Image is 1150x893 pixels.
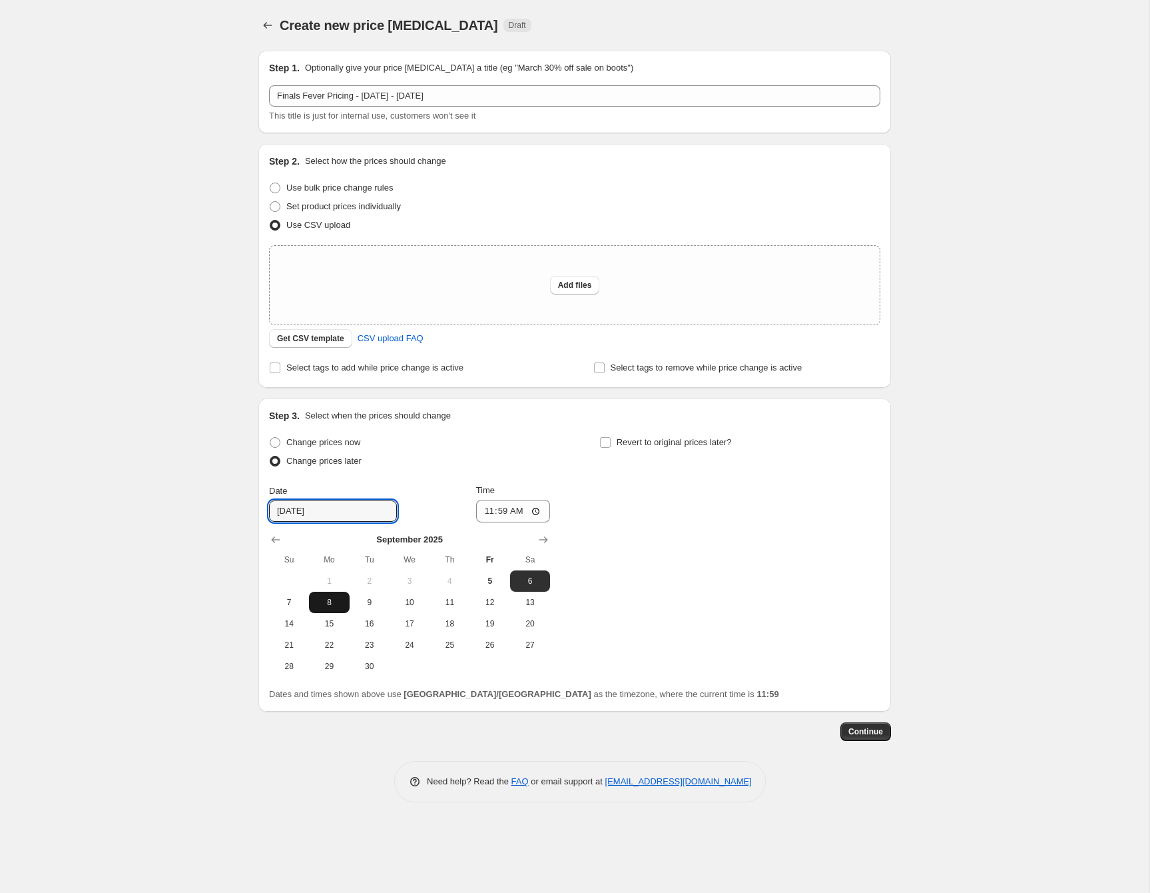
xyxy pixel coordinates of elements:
[840,722,891,741] button: Continue
[355,597,384,608] span: 9
[269,61,300,75] h2: Step 1.
[475,597,505,608] span: 12
[274,597,304,608] span: 7
[430,570,469,592] button: Thursday September 4 2025
[269,486,287,496] span: Date
[435,618,464,629] span: 18
[269,85,880,107] input: 30% off holiday sale
[404,689,591,699] b: [GEOGRAPHIC_DATA]/[GEOGRAPHIC_DATA]
[309,634,349,656] button: Monday September 22 2025
[515,576,545,586] span: 6
[286,183,393,193] span: Use bulk price change rules
[314,661,344,672] span: 29
[848,726,883,737] span: Continue
[390,570,430,592] button: Wednesday September 3 2025
[350,549,390,570] th: Tuesday
[350,634,390,656] button: Tuesday September 23 2025
[435,640,464,650] span: 25
[430,613,469,634] button: Thursday September 18 2025
[515,640,545,650] span: 27
[390,613,430,634] button: Wednesday September 17 2025
[277,333,344,344] span: Get CSV template
[314,618,344,629] span: 15
[550,276,600,295] button: Add files
[355,661,384,672] span: 30
[476,500,551,522] input: 12:00
[390,592,430,613] button: Wednesday September 10 2025
[358,332,424,345] span: CSV upload FAQ
[309,613,349,634] button: Monday September 15 2025
[510,613,550,634] button: Saturday September 20 2025
[269,111,475,121] span: This title is just for internal use, customers won't see it
[274,661,304,672] span: 28
[756,689,778,699] b: 11:59
[350,592,390,613] button: Tuesday September 9 2025
[350,656,390,677] button: Tuesday September 30 2025
[286,437,360,447] span: Change prices now
[605,776,752,786] a: [EMAIL_ADDRESS][DOMAIN_NAME]
[355,618,384,629] span: 16
[430,592,469,613] button: Thursday September 11 2025
[470,613,510,634] button: Friday September 19 2025
[510,549,550,570] th: Saturday
[314,576,344,586] span: 1
[286,363,463,373] span: Select tags to add while price change is active
[515,597,545,608] span: 13
[355,554,384,565] span: Tu
[355,640,384,650] span: 23
[475,618,505,629] span: 19
[286,456,362,466] span: Change prices later
[617,437,732,447] span: Revert to original prices later?
[314,554,344,565] span: Mo
[314,640,344,650] span: 22
[435,576,464,586] span: 4
[305,155,446,168] p: Select how the prices should change
[269,656,309,677] button: Sunday September 28 2025
[470,549,510,570] th: Friday
[309,549,349,570] th: Monday
[280,18,498,33] span: Create new price [MEDICAL_DATA]
[558,280,592,291] span: Add files
[274,640,304,650] span: 21
[509,20,526,31] span: Draft
[395,576,424,586] span: 3
[511,776,529,786] a: FAQ
[355,576,384,586] span: 2
[350,613,390,634] button: Tuesday September 16 2025
[269,613,309,634] button: Sunday September 14 2025
[510,570,550,592] button: Saturday September 6 2025
[269,592,309,613] button: Sunday September 7 2025
[470,592,510,613] button: Friday September 12 2025
[427,776,511,786] span: Need help? Read the
[266,530,285,549] button: Show previous month, August 2025
[515,554,545,565] span: Sa
[269,549,309,570] th: Sunday
[534,530,553,549] button: Show next month, October 2025
[435,554,464,565] span: Th
[269,329,352,348] button: Get CSV template
[269,634,309,656] button: Sunday September 21 2025
[350,328,431,349] a: CSV upload FAQ
[269,500,397,522] input: 9/5/2025
[305,61,633,75] p: Optionally give your price [MEDICAL_DATA] a title (eg "March 30% off sale on boots")
[475,640,505,650] span: 26
[390,634,430,656] button: Wednesday September 24 2025
[395,597,424,608] span: 10
[470,570,510,592] button: Today Friday September 5 2025
[269,689,779,699] span: Dates and times shown above use as the timezone, where the current time is
[286,220,350,230] span: Use CSV upload
[309,570,349,592] button: Monday September 1 2025
[350,570,390,592] button: Tuesday September 2 2025
[309,592,349,613] button: Monday September 8 2025
[274,618,304,629] span: 14
[476,485,495,495] span: Time
[390,549,430,570] th: Wednesday
[258,16,277,35] button: Price change jobs
[269,155,300,168] h2: Step 2.
[510,634,550,656] button: Saturday September 27 2025
[470,634,510,656] button: Friday September 26 2025
[611,363,802,373] span: Select tags to remove while price change is active
[309,656,349,677] button: Monday September 29 2025
[274,554,304,565] span: Su
[305,409,451,423] p: Select when the prices should change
